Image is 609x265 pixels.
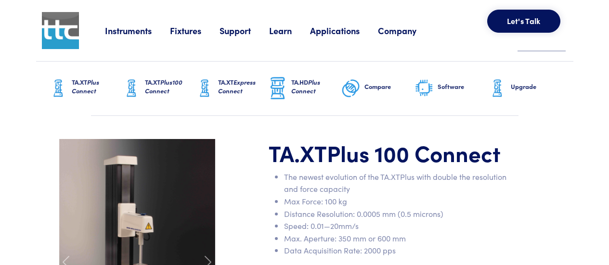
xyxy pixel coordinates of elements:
[269,25,310,37] a: Learn
[72,78,122,95] h6: TA.XT
[145,77,182,95] span: Plus100 Connect
[49,62,122,115] a: TA.XTPlus Connect
[378,25,435,37] a: Company
[220,25,269,37] a: Support
[291,78,341,95] h6: TA.HD
[511,82,561,91] h6: Upgrade
[488,62,561,115] a: Upgrade
[415,78,434,99] img: software-graphic.png
[284,220,508,232] li: Speed: 0.01—20mm/s
[105,25,170,37] a: Instruments
[195,76,214,101] img: ta-xt-graphic.png
[269,139,508,167] h1: TA.XT
[310,25,378,37] a: Applications
[284,195,508,208] li: Max Force: 100 kg
[122,76,141,101] img: ta-xt-graphic.png
[341,76,361,101] img: compare-graphic.png
[438,82,488,91] h6: Software
[42,12,79,49] img: ttc_logo_1x1_v1.0.png
[415,62,488,115] a: Software
[268,62,341,115] a: TA.HDPlus Connect
[284,244,508,257] li: Data Acquisition Rate: 2000 pps
[488,76,507,101] img: ta-xt-graphic.png
[327,137,501,168] span: Plus 100 Connect
[364,82,415,91] h6: Compare
[284,232,508,245] li: Max. Aperture: 350 mm or 600 mm
[145,78,195,95] h6: TA.XT
[170,25,220,37] a: Fixtures
[284,171,508,195] li: The newest evolution of the TA.XTPlus with double the resolution and force capacity
[218,77,256,95] span: Express Connect
[72,77,99,95] span: Plus Connect
[341,62,415,115] a: Compare
[49,76,68,101] img: ta-xt-graphic.png
[122,62,195,115] a: TA.XTPlus100 Connect
[487,10,560,33] button: Let's Talk
[284,208,508,220] li: Distance Resolution: 0.0005 mm (0.5 microns)
[268,76,287,101] img: ta-hd-graphic.png
[218,78,268,95] h6: TA.XT
[291,77,320,95] span: Plus Connect
[195,62,268,115] a: TA.XTExpress Connect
